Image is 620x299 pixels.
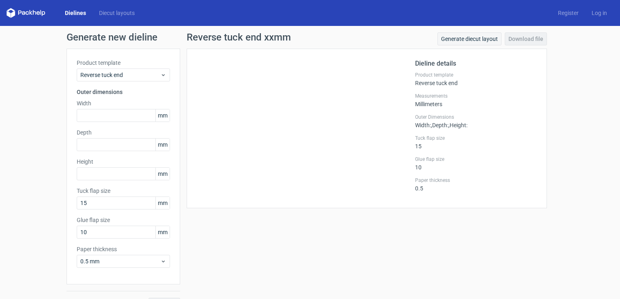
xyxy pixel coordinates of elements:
a: Diecut layouts [93,9,141,17]
span: 0.5 mm [80,257,160,265]
div: 10 [415,156,537,171]
label: Tuck flap size [415,135,537,141]
span: Width : [415,122,431,128]
span: mm [155,197,170,209]
h1: Generate new dieline [67,32,553,42]
div: Millimeters [415,93,537,107]
h3: Outer dimensions [77,88,170,96]
a: Generate diecut layout [437,32,502,45]
a: Log in [585,9,614,17]
div: 0.5 [415,177,537,192]
span: mm [155,226,170,238]
label: Glue flap size [415,156,537,162]
label: Product template [77,59,170,67]
label: Height [77,158,170,166]
label: Product template [415,72,537,78]
label: Width [77,99,170,107]
label: Tuck flap size [77,187,170,195]
span: mm [155,168,170,180]
span: , Depth : [431,122,448,128]
h1: Reverse tuck end xxmm [187,32,291,42]
a: Register [551,9,585,17]
label: Outer Dimensions [415,114,537,120]
span: Reverse tuck end [80,71,160,79]
span: mm [155,109,170,122]
label: Paper thickness [77,245,170,253]
label: Glue flap size [77,216,170,224]
div: Reverse tuck end [415,72,537,86]
span: mm [155,139,170,151]
a: Dielines [58,9,93,17]
label: Depth [77,128,170,137]
div: 15 [415,135,537,149]
span: , Height : [448,122,467,128]
h2: Dieline details [415,59,537,68]
label: Measurements [415,93,537,99]
label: Paper thickness [415,177,537,184]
